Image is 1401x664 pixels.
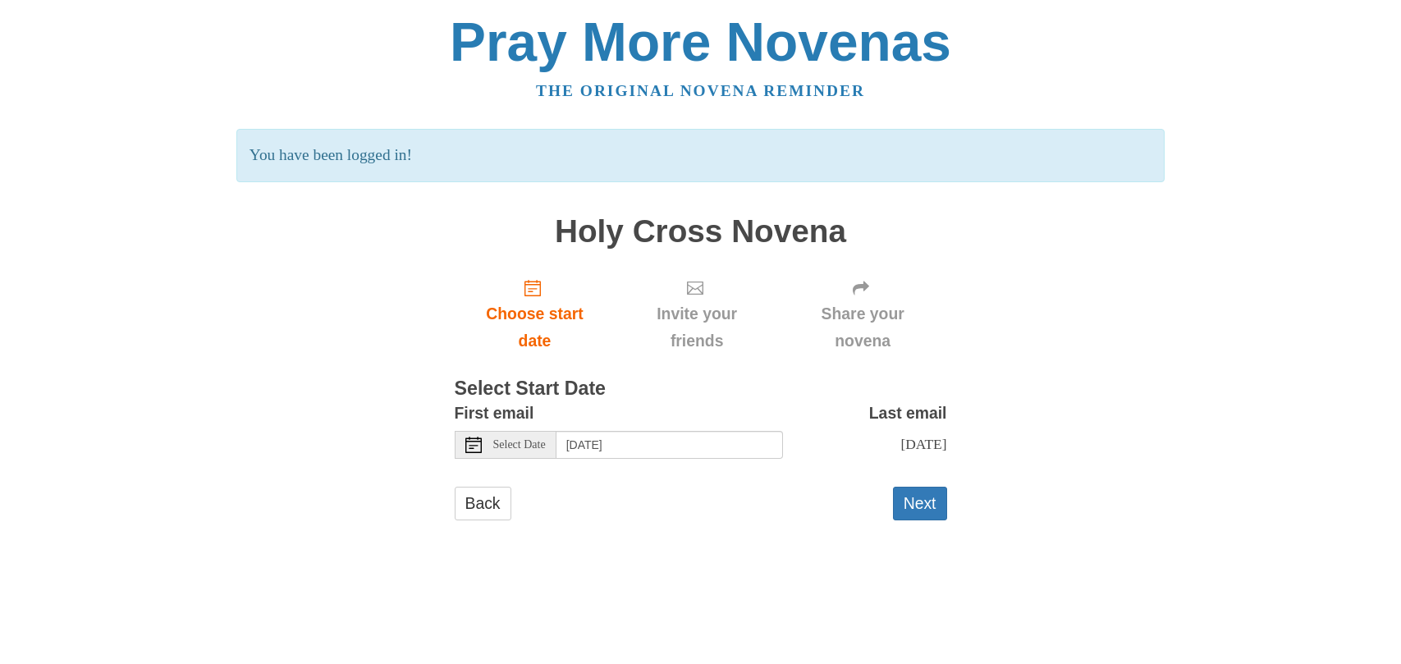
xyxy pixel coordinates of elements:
[493,439,546,451] span: Select Date
[615,265,778,363] div: Click "Next" to confirm your start date first.
[450,11,951,72] a: Pray More Novenas
[631,300,762,355] span: Invite your friends
[471,300,599,355] span: Choose start date
[455,400,534,427] label: First email
[536,82,865,99] a: The original novena reminder
[795,300,931,355] span: Share your novena
[455,265,616,363] a: Choose start date
[869,400,947,427] label: Last email
[893,487,947,520] button: Next
[900,436,946,452] span: [DATE]
[779,265,947,363] div: Click "Next" to confirm your start date first.
[455,378,947,400] h3: Select Start Date
[455,487,511,520] a: Back
[236,129,1165,182] p: You have been logged in!
[455,214,947,250] h1: Holy Cross Novena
